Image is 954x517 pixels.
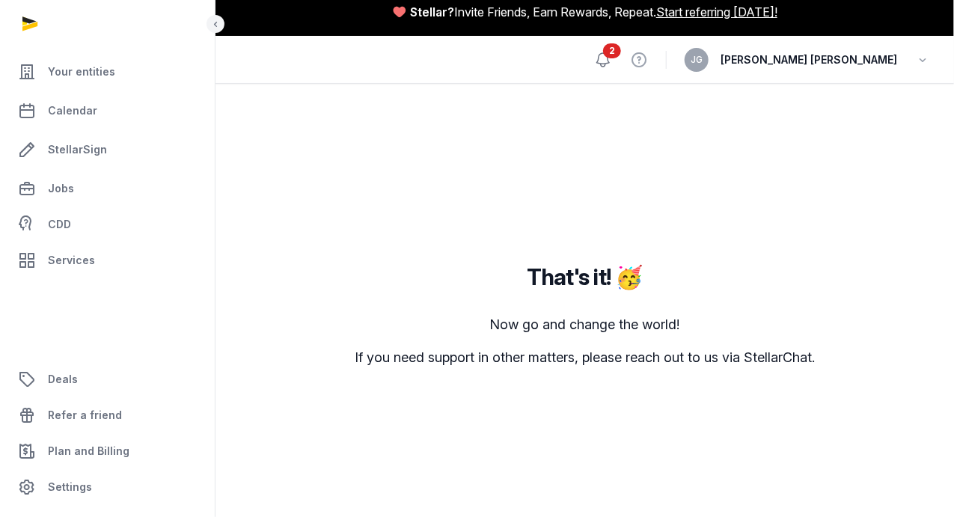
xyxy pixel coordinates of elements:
a: Deals [12,361,203,397]
a: Services [12,242,203,278]
button: JG [685,48,709,72]
iframe: Chat Widget [879,445,954,517]
a: Start referring [DATE]! [656,3,777,21]
span: StellarSign [48,141,107,159]
a: Your entities [12,54,203,90]
p: Now go and change the world! [355,314,815,335]
span: Jobs [48,180,74,198]
span: CDD [48,215,71,233]
a: Settings [12,469,203,505]
span: 2 [603,43,621,58]
a: CDD [12,209,203,239]
a: Calendar [12,93,203,129]
span: Settings [48,478,92,496]
h2: That's it! 🥳 [527,263,643,290]
a: Refer a friend [12,397,203,433]
span: JG [691,55,703,64]
span: Refer a friend [48,406,122,424]
span: Calendar [48,102,97,120]
span: Services [48,251,95,269]
a: Jobs [12,171,203,207]
span: Your entities [48,63,115,81]
span: Deals [48,370,78,388]
span: Stellar? [410,3,454,21]
span: Plan and Billing [48,442,129,460]
a: StellarSign [12,132,203,168]
a: Plan and Billing [12,433,203,469]
span: [PERSON_NAME] [PERSON_NAME] [721,51,897,69]
p: If you need support in other matters, please reach out to us via StellarChat. [355,347,815,368]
